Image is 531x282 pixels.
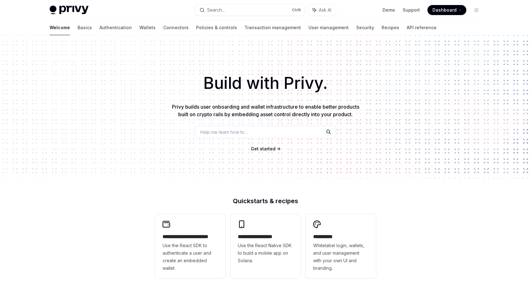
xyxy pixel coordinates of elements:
a: User management [308,20,349,35]
h1: Build with Privy. [10,71,521,95]
button: Toggle dark mode [471,5,481,15]
button: Ask AI [308,4,336,16]
span: Use the React Native SDK to build a mobile app on Solana. [238,242,293,264]
a: Demo [383,7,395,13]
span: Dashboard [432,7,457,13]
a: Welcome [50,20,70,35]
span: Privy builds user onboarding and wallet infrastructure to enable better products built on crypto ... [172,104,359,117]
a: Basics [78,20,92,35]
span: Ask AI [319,7,331,13]
a: **** *****Whitelabel login, wallets, and user management with your own UI and branding. [306,214,376,278]
span: Help me learn how to… [200,129,248,135]
a: Connectors [163,20,189,35]
a: Recipes [382,20,399,35]
a: Dashboard [427,5,466,15]
a: Policies & controls [196,20,237,35]
a: Security [356,20,374,35]
a: **** **** **** ***Use the React Native SDK to build a mobile app on Solana. [230,214,301,278]
span: Get started [251,146,276,151]
a: Transaction management [244,20,301,35]
h2: Quickstarts & recipes [155,198,376,204]
a: Authentication [99,20,132,35]
span: Ctrl K [292,8,301,13]
button: Search...CtrlK [195,4,305,16]
div: Search... [207,6,225,14]
a: Support [403,7,420,13]
img: light logo [50,6,88,14]
span: Whitelabel login, wallets, and user management with your own UI and branding. [313,242,368,272]
span: Use the React SDK to authenticate a user and create an embedded wallet. [163,242,218,272]
a: API reference [407,20,437,35]
a: Get started [251,146,276,152]
a: Wallets [139,20,156,35]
